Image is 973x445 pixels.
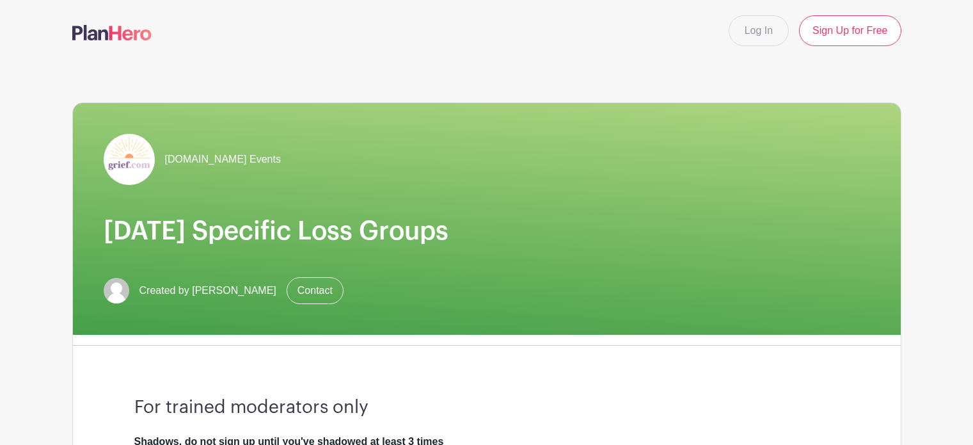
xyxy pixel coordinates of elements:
[104,216,870,247] h1: [DATE] Specific Loss Groups
[139,283,276,298] span: Created by [PERSON_NAME]
[104,134,155,185] img: grief-logo-planhero.png
[287,277,344,304] a: Contact
[72,25,152,40] img: logo-507f7623f17ff9eddc593b1ce0a138ce2505c220e1c5a4e2b4648c50719b7d32.svg
[134,397,839,419] h3: For trained moderators only
[799,15,901,46] a: Sign Up for Free
[165,152,281,167] span: [DOMAIN_NAME] Events
[729,15,789,46] a: Log In
[104,278,129,303] img: default-ce2991bfa6775e67f084385cd625a349d9dcbb7a52a09fb2fda1e96e2d18dcdb.png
